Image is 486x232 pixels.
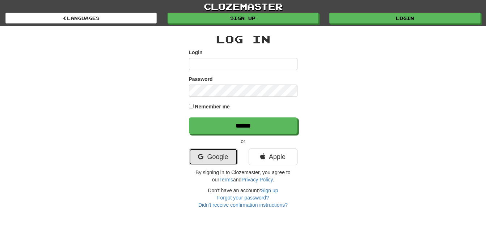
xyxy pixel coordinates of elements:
[217,195,269,201] a: Forgot your password?
[195,103,230,110] label: Remember me
[189,138,297,145] p: or
[5,13,157,23] a: Languages
[189,169,297,183] p: By signing in to Clozemaster, you agree to our and .
[241,177,272,182] a: Privacy Policy
[261,188,278,193] a: Sign up
[219,177,233,182] a: Terms
[189,49,203,56] label: Login
[189,33,297,45] h2: Log In
[189,187,297,209] div: Don't have an account?
[189,149,238,165] a: Google
[329,13,481,23] a: Login
[168,13,319,23] a: Sign up
[189,76,213,83] label: Password
[249,149,297,165] a: Apple
[198,202,288,208] a: Didn't receive confirmation instructions?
